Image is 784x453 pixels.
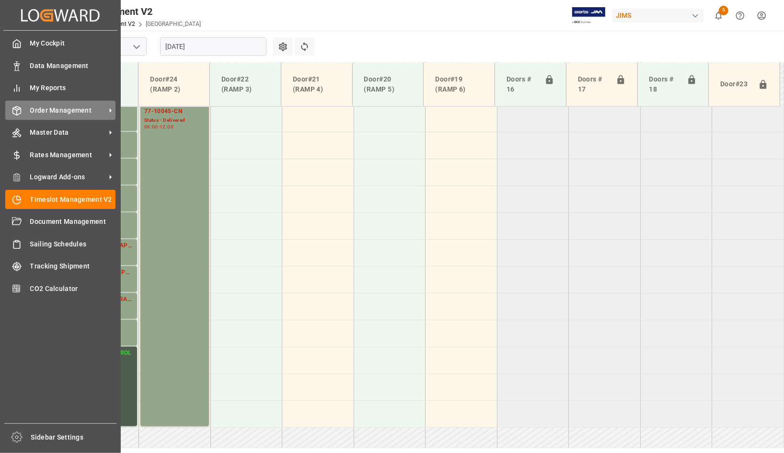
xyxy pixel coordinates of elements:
[729,5,751,26] button: Help Center
[574,70,612,98] div: Doors # 17
[30,61,116,71] span: Data Management
[646,70,683,98] div: Doors # 18
[612,6,708,24] button: JIMS
[158,125,160,129] div: -
[30,128,106,138] span: Master Data
[144,116,205,125] div: Status - Delivered
[30,105,106,116] span: Order Management
[572,7,605,24] img: Exertis%20JAM%20-%20Email%20Logo.jpg_1722504956.jpg
[5,279,115,298] a: CO2 Calculator
[30,217,116,227] span: Document Management
[30,261,116,271] span: Tracking Shipment
[708,5,729,26] button: show 5 new notifications
[31,432,117,442] span: Sidebar Settings
[5,56,115,75] a: Data Management
[503,70,541,98] div: Doors # 16
[30,239,116,249] span: Sailing Schedules
[5,79,115,97] a: My Reports
[146,70,202,98] div: Door#24 (RAMP 2)
[431,70,487,98] div: Door#19 (RAMP 6)
[144,107,205,116] div: 77-10045-CN
[5,212,115,231] a: Document Management
[30,38,116,48] span: My Cockpit
[218,70,273,98] div: Door#22 (RAMP 3)
[5,190,115,209] a: Timeslot Management V2
[30,83,116,93] span: My Reports
[289,70,345,98] div: Door#21 (RAMP 4)
[5,234,115,253] a: Sailing Schedules
[5,34,115,53] a: My Cockpit
[719,6,728,15] span: 5
[42,4,201,19] div: Timeslot Management V2
[160,37,266,56] input: DD-MM-YYYY
[30,150,106,160] span: Rates Management
[144,125,158,129] div: 06:00
[360,70,416,98] div: Door#20 (RAMP 5)
[30,172,106,182] span: Logward Add-ons
[160,125,173,129] div: 12:00
[716,75,754,93] div: Door#23
[5,257,115,276] a: Tracking Shipment
[129,39,143,54] button: open menu
[30,284,116,294] span: CO2 Calculator
[612,9,704,23] div: JIMS
[30,195,116,205] span: Timeslot Management V2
